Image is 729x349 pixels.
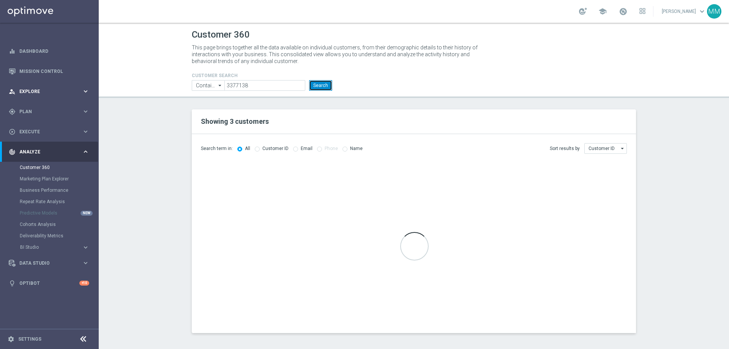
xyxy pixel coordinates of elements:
button: gps_fixed Plan keyboard_arrow_right [8,109,90,115]
span: Data Studio [19,261,82,265]
div: Execute [9,128,82,135]
label: Name [350,146,363,152]
input: Enter CID, Email, name or phone [224,80,305,91]
a: Deliverability Metrics [20,233,79,239]
a: Optibot [19,273,79,293]
button: Data Studio keyboard_arrow_right [8,260,90,266]
div: Data Studio [9,260,82,267]
span: Execute [19,129,82,134]
div: Customer 360 [20,162,98,173]
span: Analyze [19,150,82,154]
i: keyboard_arrow_right [82,88,89,95]
i: arrow_drop_down [216,81,224,90]
span: Plan [19,109,82,114]
a: Repeat Rate Analysis [20,199,79,205]
i: keyboard_arrow_right [82,259,89,267]
span: Sort results by [550,145,580,152]
div: Explore [9,88,82,95]
i: arrow_drop_down [619,144,626,153]
i: play_circle_outline [9,128,16,135]
a: Business Performance [20,187,79,193]
div: Dashboard [9,41,89,61]
button: play_circle_outline Execute keyboard_arrow_right [8,129,90,135]
button: person_search Explore keyboard_arrow_right [8,88,90,95]
div: Analyze [9,148,82,155]
span: keyboard_arrow_down [698,7,706,16]
label: All [245,146,250,152]
div: Optibot [9,273,89,293]
h1: Customer 360 [192,29,636,40]
span: school [598,7,607,16]
span: BI Studio [20,245,74,250]
a: Customer 360 [20,164,79,171]
div: Cohorts Analysis [20,219,98,230]
i: equalizer [9,48,16,55]
i: keyboard_arrow_right [82,128,89,135]
button: Search [309,80,332,91]
a: Cohorts Analysis [20,221,79,227]
div: Business Performance [20,185,98,196]
input: Customer ID [584,143,627,154]
a: [PERSON_NAME]keyboard_arrow_down [661,6,707,17]
i: keyboard_arrow_right [82,108,89,115]
button: equalizer Dashboard [8,48,90,54]
input: Contains [192,80,224,91]
button: track_changes Analyze keyboard_arrow_right [8,149,90,155]
button: Mission Control [8,68,90,74]
i: person_search [9,88,16,95]
div: MM [707,4,721,19]
a: Dashboard [19,41,89,61]
i: track_changes [9,148,16,155]
p: This page brings together all the data available on individual customers, from their demographic ... [192,44,484,65]
i: keyboard_arrow_right [82,148,89,155]
div: NEW [80,211,93,216]
button: BI Studio keyboard_arrow_right [20,244,90,250]
label: Customer ID [262,146,289,152]
button: lightbulb Optibot +10 [8,280,90,286]
div: Deliverability Metrics [20,230,98,242]
span: Showing 3 customers [201,117,269,125]
a: Mission Control [19,61,89,81]
label: Phone [325,146,338,152]
label: Email [301,146,312,152]
i: gps_fixed [9,108,16,115]
div: Mission Control [9,61,89,81]
h4: CUSTOMER SEARCH [192,73,332,78]
i: lightbulb [9,280,16,287]
div: Repeat Rate Analysis [20,196,98,207]
a: Settings [18,337,41,341]
i: keyboard_arrow_right [82,244,89,251]
div: +10 [79,281,89,286]
i: settings [8,336,14,343]
span: Search term in: [201,145,233,152]
div: Predictive Models [20,207,98,219]
a: Marketing Plan Explorer [20,176,79,182]
div: Marketing Plan Explorer [20,173,98,185]
div: BI Studio [20,242,98,253]
div: Plan [9,108,82,115]
div: BI Studio [20,245,82,250]
span: Explore [19,89,82,94]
